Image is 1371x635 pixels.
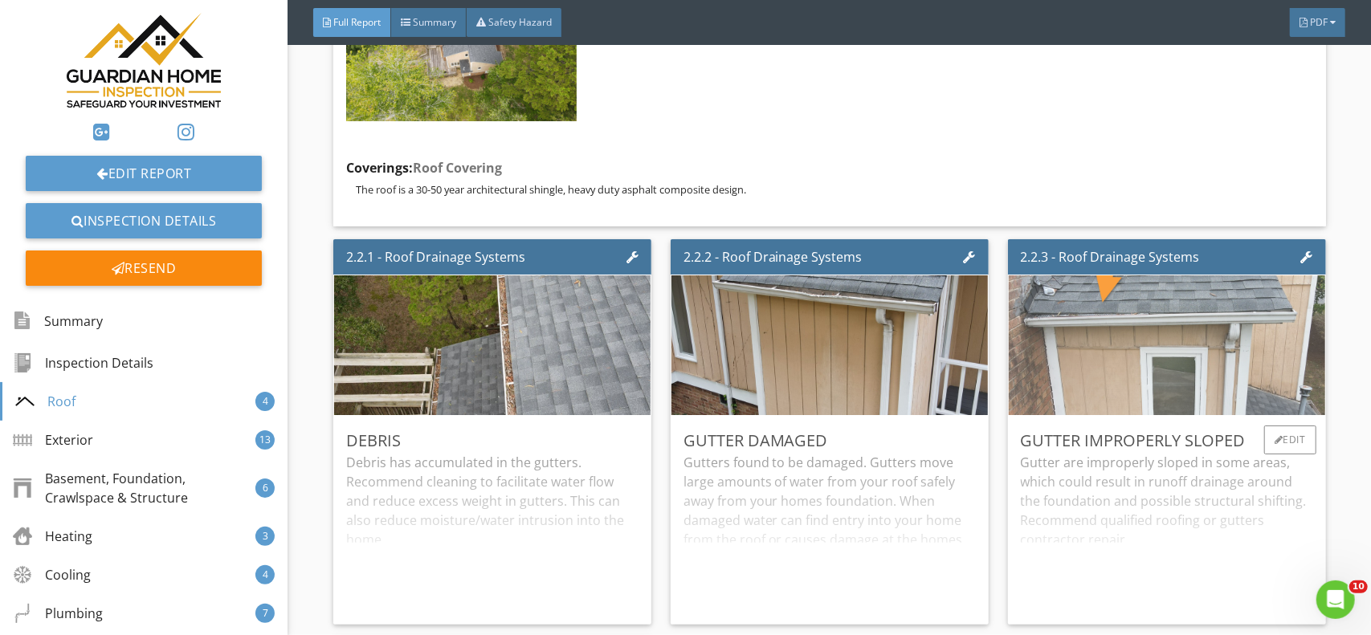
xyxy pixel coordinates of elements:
[1310,15,1328,29] span: PDF
[1021,247,1200,267] div: 2.2.3 - Roof Drainage Systems
[255,392,275,411] div: 4
[259,171,725,520] img: photo.jpg
[683,429,976,453] div: Gutter Damaged
[346,159,502,177] strong: Coverings:
[1264,425,1316,454] div: Edit
[255,604,275,623] div: 7
[15,392,75,411] div: Roof
[1316,580,1355,619] iframe: Intercom live chat
[356,183,1312,196] p: The roof is a 30-50 year architectural shingle, heavy duty asphalt composite design.
[255,430,275,450] div: 13
[13,604,103,623] div: Plumbing
[346,247,525,267] div: 2.2.1 - Roof Drainage Systems
[413,159,502,177] span: Roof Covering
[13,565,91,584] div: Cooling
[26,250,262,286] div: Resend
[413,15,456,29] span: Summary
[596,171,1063,520] img: photo.jpg
[13,527,92,546] div: Heating
[1021,429,1313,453] div: Gutter Improperly Sloped
[1349,580,1368,593] span: 10
[13,469,255,507] div: Basement, Foundation, Crawlspace & Structure
[333,15,381,29] span: Full Report
[255,565,275,584] div: 4
[13,307,103,335] div: Summary
[488,15,552,29] span: Safety Hazard
[683,247,863,267] div: 2.2.2 - Roof Drainage Systems
[346,429,639,453] div: Debris
[26,156,262,191] a: Edit Report
[255,527,275,546] div: 3
[67,13,221,108] img: Guardian_Home_Inspection.png
[255,478,275,498] div: 6
[26,203,262,238] a: Inspection Details
[13,353,153,372] div: Inspection Details
[13,430,93,450] div: Exterior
